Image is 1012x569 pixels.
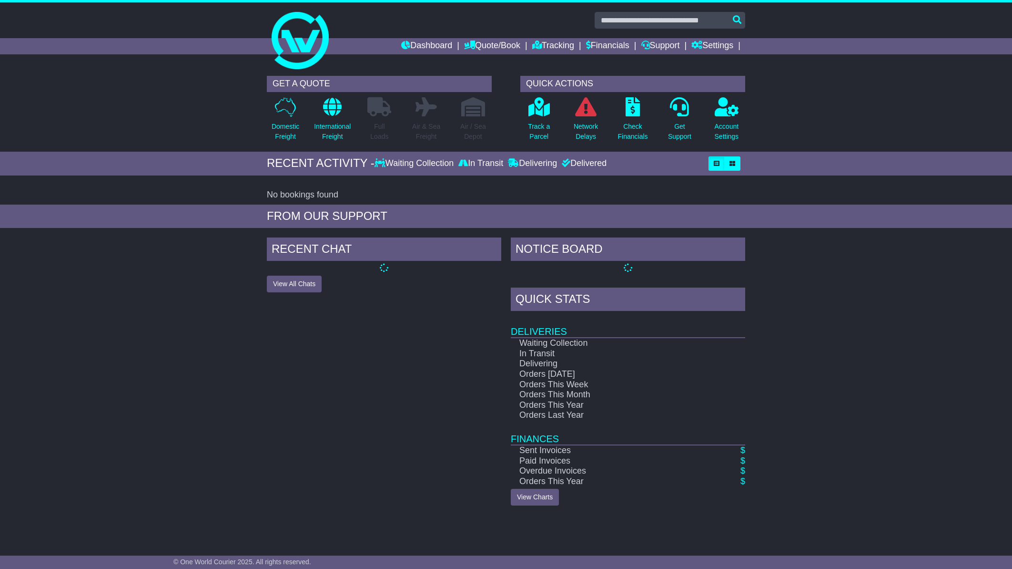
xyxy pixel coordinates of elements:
[511,489,559,506] a: View Charts
[314,122,351,142] p: International Freight
[464,38,520,54] a: Quote/Book
[511,390,711,400] td: Orders This Month
[715,122,739,142] p: Account Settings
[574,122,598,142] p: Network Delays
[314,97,351,147] a: InternationalFreight
[271,97,300,147] a: DomesticFreight
[267,156,374,170] div: RECENT ACTIVITY -
[412,122,440,142] p: Air & Sea Freight
[618,122,648,142] p: Check Financials
[401,38,452,54] a: Dashboard
[691,38,733,54] a: Settings
[267,276,322,292] button: View All Chats
[511,380,711,390] td: Orders This Week
[460,122,486,142] p: Air / Sea Depot
[272,122,299,142] p: Domestic Freight
[511,238,745,263] div: NOTICE BOARD
[740,445,745,455] a: $
[374,158,456,169] div: Waiting Collection
[511,400,711,411] td: Orders This Year
[740,456,745,466] a: $
[668,97,692,147] a: GetSupport
[511,421,745,445] td: Finances
[511,338,711,349] td: Waiting Collection
[740,466,745,476] a: $
[511,445,711,456] td: Sent Invoices
[511,410,711,421] td: Orders Last Year
[173,558,311,566] span: © One World Courier 2025. All rights reserved.
[520,76,745,92] div: QUICK ACTIONS
[506,158,559,169] div: Delivering
[511,313,745,338] td: Deliveries
[714,97,739,147] a: AccountSettings
[511,369,711,380] td: Orders [DATE]
[559,158,607,169] div: Delivered
[532,38,574,54] a: Tracking
[511,466,711,476] td: Overdue Invoices
[573,97,598,147] a: NetworkDelays
[511,476,711,487] td: Orders This Year
[511,349,711,359] td: In Transit
[267,190,745,200] div: No bookings found
[267,238,501,263] div: RECENT CHAT
[740,476,745,486] a: $
[367,122,391,142] p: Full Loads
[267,76,492,92] div: GET A QUOTE
[511,288,745,313] div: Quick Stats
[617,97,648,147] a: CheckFinancials
[456,158,506,169] div: In Transit
[668,122,691,142] p: Get Support
[528,122,550,142] p: Track a Parcel
[641,38,680,54] a: Support
[511,456,711,466] td: Paid Invoices
[511,359,711,369] td: Delivering
[527,97,550,147] a: Track aParcel
[586,38,629,54] a: Financials
[267,209,745,223] div: FROM OUR SUPPORT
